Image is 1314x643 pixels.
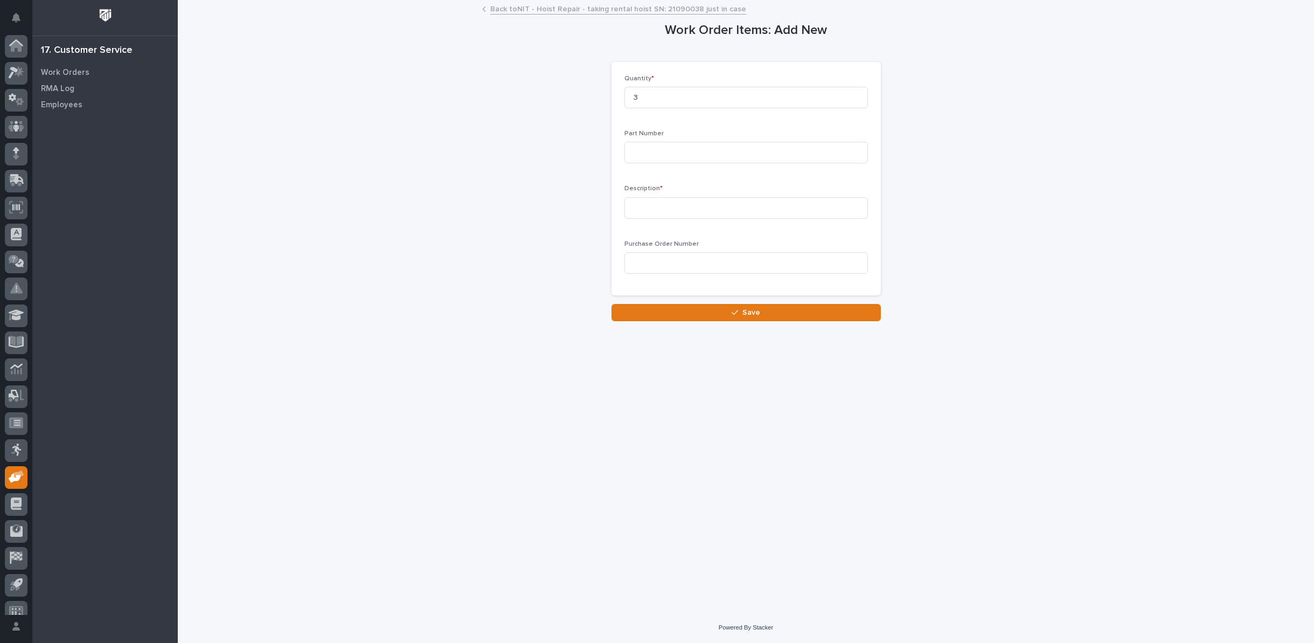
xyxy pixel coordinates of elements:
span: Description [624,185,663,192]
p: Employees [41,100,82,110]
a: Employees [32,96,178,113]
span: Purchase Order Number [624,241,699,247]
img: Workspace Logo [95,5,115,25]
h1: Work Order Items: Add New [611,23,881,38]
span: Quantity [624,75,654,82]
span: Part Number [624,130,664,137]
div: Notifications [13,13,27,30]
a: Powered By Stacker [719,624,773,631]
button: Save [611,304,881,321]
a: Back toNIT - Hoist Repair - taking rental hoist SN: 21090038 just in case [490,2,746,15]
button: Notifications [5,6,27,29]
div: 17. Customer Service [41,45,133,57]
span: Save [742,308,760,317]
a: RMA Log [32,80,178,96]
a: Work Orders [32,64,178,80]
p: RMA Log [41,84,74,94]
p: Work Orders [41,68,89,78]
